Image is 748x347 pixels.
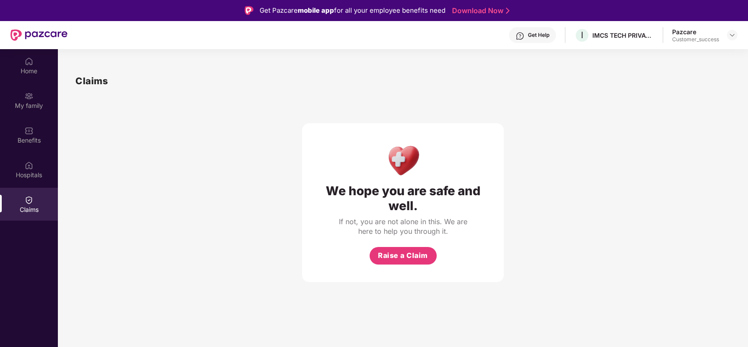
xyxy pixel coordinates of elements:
img: svg+xml;base64,PHN2ZyBpZD0iQmVuZWZpdHMiIHhtbG5zPSJodHRwOi8vd3d3LnczLm9yZy8yMDAwL3N2ZyIgd2lkdGg9Ij... [25,126,33,135]
img: Health Care [384,141,422,179]
img: Stroke [506,6,509,15]
strong: mobile app [298,6,334,14]
div: Customer_success [672,36,719,43]
div: We hope you are safe and well. [320,183,486,213]
img: svg+xml;base64,PHN2ZyBpZD0iSG9tZSIgeG1sbnM9Imh0dHA6Ly93d3cudzMub3JnLzIwMDAvc3ZnIiB3aWR0aD0iMjAiIG... [25,57,33,66]
img: svg+xml;base64,PHN2ZyBpZD0iSG9zcGl0YWxzIiB4bWxucz0iaHR0cDovL3d3dy53My5vcmcvMjAwMC9zdmciIHdpZHRoPS... [25,161,33,170]
a: Download Now [452,6,507,15]
div: If not, you are not alone in this. We are here to help you through it. [337,217,469,236]
div: Get Pazcare for all your employee benefits need [260,5,445,16]
img: Logo [245,6,253,15]
img: New Pazcare Logo [11,29,68,41]
div: Pazcare [672,28,719,36]
span: I [581,30,583,40]
div: IMCS TECH PRIVATE LIMITED [592,31,654,39]
img: svg+xml;base64,PHN2ZyBpZD0iRHJvcGRvd24tMzJ4MzIiIHhtbG5zPSJodHRwOi8vd3d3LnczLm9yZy8yMDAwL3N2ZyIgd2... [729,32,736,39]
img: svg+xml;base64,PHN2ZyB3aWR0aD0iMjAiIGhlaWdodD0iMjAiIHZpZXdCb3g9IjAgMCAyMCAyMCIgZmlsbD0ibm9uZSIgeG... [25,92,33,100]
button: Raise a Claim [370,247,437,265]
span: Raise a Claim [378,250,428,261]
img: svg+xml;base64,PHN2ZyBpZD0iSGVscC0zMngzMiIgeG1sbnM9Imh0dHA6Ly93d3cudzMub3JnLzIwMDAvc3ZnIiB3aWR0aD... [516,32,524,40]
div: Get Help [528,32,549,39]
h1: Claims [75,74,108,88]
img: svg+xml;base64,PHN2ZyBpZD0iQ2xhaW0iIHhtbG5zPSJodHRwOi8vd3d3LnczLm9yZy8yMDAwL3N2ZyIgd2lkdGg9IjIwIi... [25,196,33,204]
